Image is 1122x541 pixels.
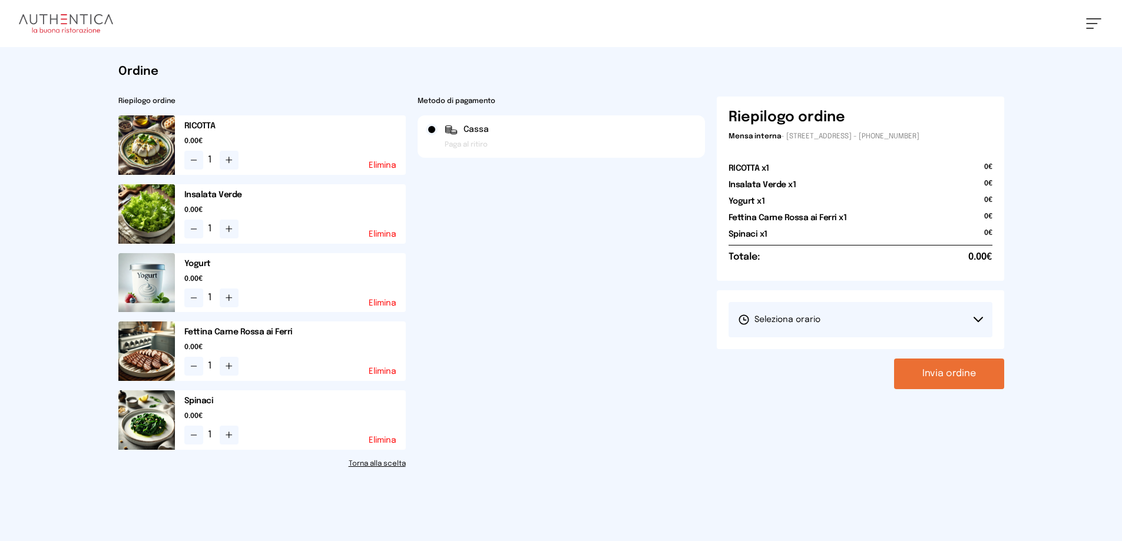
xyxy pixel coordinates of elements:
[729,162,769,174] h2: RICOTTA x1
[208,222,215,236] span: 1
[208,153,215,167] span: 1
[184,120,406,132] h2: RICOTTA
[729,132,992,141] p: - [STREET_ADDRESS] - [PHONE_NUMBER]
[729,228,767,240] h2: Spinaci x1
[118,64,1004,80] h1: Ordine
[184,326,406,338] h2: Fettina Carne Rossa ai Ferri
[118,184,175,244] img: media
[984,162,992,179] span: 0€
[418,97,705,106] h2: Metodo di pagamento
[184,258,406,270] h2: Yogurt
[729,195,765,207] h2: Yogurt x1
[184,137,406,146] span: 0.00€
[369,436,396,444] button: Elimina
[184,205,406,215] span: 0.00€
[118,115,175,175] img: media
[464,124,489,135] span: Cassa
[729,133,781,140] span: Mensa interna
[118,390,175,450] img: media
[369,161,396,170] button: Elimina
[19,14,113,33] img: logo.8f33a47.png
[729,302,992,337] button: Seleziona orario
[729,250,760,264] h6: Totale:
[984,195,992,212] span: 0€
[445,140,488,150] span: Paga al ritiro
[369,299,396,307] button: Elimina
[118,321,175,381] img: media
[184,343,406,352] span: 0.00€
[729,212,847,224] h2: Fettina Carne Rossa ai Ferri x1
[118,253,175,313] img: media
[894,359,1004,389] button: Invia ordine
[369,367,396,376] button: Elimina
[984,179,992,195] span: 0€
[184,395,406,407] h2: Spinaci
[208,428,215,442] span: 1
[984,228,992,245] span: 0€
[729,108,845,127] h6: Riepilogo ordine
[118,97,406,106] h2: Riepilogo ordine
[208,359,215,373] span: 1
[118,459,406,469] a: Torna alla scelta
[184,189,406,201] h2: Insalata Verde
[369,230,396,238] button: Elimina
[984,212,992,228] span: 0€
[208,291,215,305] span: 1
[738,314,820,326] span: Seleziona orario
[184,411,406,421] span: 0.00€
[968,250,992,264] span: 0.00€
[729,179,796,191] h2: Insalata Verde x1
[184,274,406,284] span: 0.00€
